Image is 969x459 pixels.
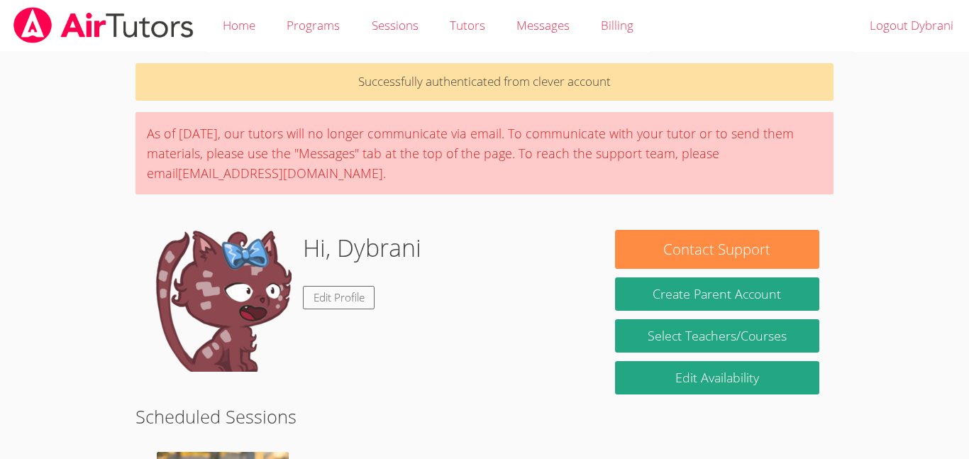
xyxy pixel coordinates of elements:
[615,230,819,269] button: Contact Support
[615,319,819,353] a: Select Teachers/Courses
[303,230,421,266] h1: Hi, Dybrani
[12,7,195,43] img: airtutors_banner-c4298cdbf04f3fff15de1276eac7730deb9818008684d7c2e4769d2f7ddbe033.png
[150,230,292,372] img: default.png
[516,17,570,33] span: Messages
[135,112,834,194] div: As of [DATE], our tutors will no longer communicate via email. To communicate with your tutor or ...
[135,63,834,101] p: Successfully authenticated from clever account
[615,277,819,311] button: Create Parent Account
[615,361,819,394] a: Edit Availability
[303,286,375,309] a: Edit Profile
[135,403,834,430] h2: Scheduled Sessions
